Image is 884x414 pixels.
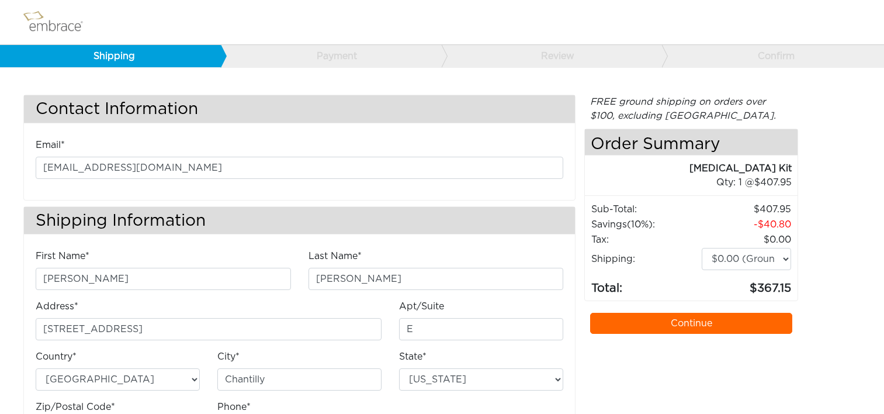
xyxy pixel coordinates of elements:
[591,217,701,232] td: Savings :
[585,161,792,175] div: [MEDICAL_DATA] Kit
[701,202,792,217] td: 407.95
[24,207,575,234] h3: Shipping Information
[36,400,115,414] label: Zip/Postal Code*
[220,45,441,67] a: Payment
[701,217,792,232] td: 40.80
[36,350,77,364] label: Country*
[36,249,89,263] label: First Name*
[20,8,96,37] img: logo.png
[599,175,792,189] div: 1 @
[399,299,444,313] label: Apt/Suite
[701,232,792,247] td: 0.00
[36,138,65,152] label: Email*
[591,202,701,217] td: Sub-Total:
[701,271,792,298] td: 367.15
[217,350,240,364] label: City*
[217,400,251,414] label: Phone*
[585,129,798,156] h4: Order Summary
[24,95,575,123] h3: Contact Information
[591,247,701,271] td: Shipping:
[399,350,427,364] label: State*
[591,271,701,298] td: Total:
[584,95,798,123] div: FREE ground shipping on orders over $100, excluding [GEOGRAPHIC_DATA].
[627,220,653,229] span: (10%)
[308,249,362,263] label: Last Name*
[590,313,792,334] a: Continue
[591,232,701,247] td: Tax:
[661,45,882,67] a: Confirm
[441,45,662,67] a: Review
[36,299,78,313] label: Address*
[754,178,792,187] span: 407.95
